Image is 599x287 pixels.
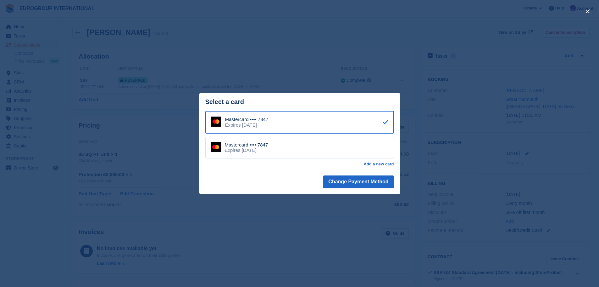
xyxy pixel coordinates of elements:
button: close [583,6,593,16]
div: Expires [DATE] [225,122,269,128]
img: Mastercard Logo [211,117,221,127]
img: Mastercard Logo [211,142,221,152]
div: Expires [DATE] [225,147,268,153]
div: Select a card [205,98,394,106]
div: Mastercard •••• 7847 [225,117,269,122]
div: Mastercard •••• 7847 [225,142,268,148]
a: Add a new card [363,162,394,167]
button: Change Payment Method [323,175,394,188]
